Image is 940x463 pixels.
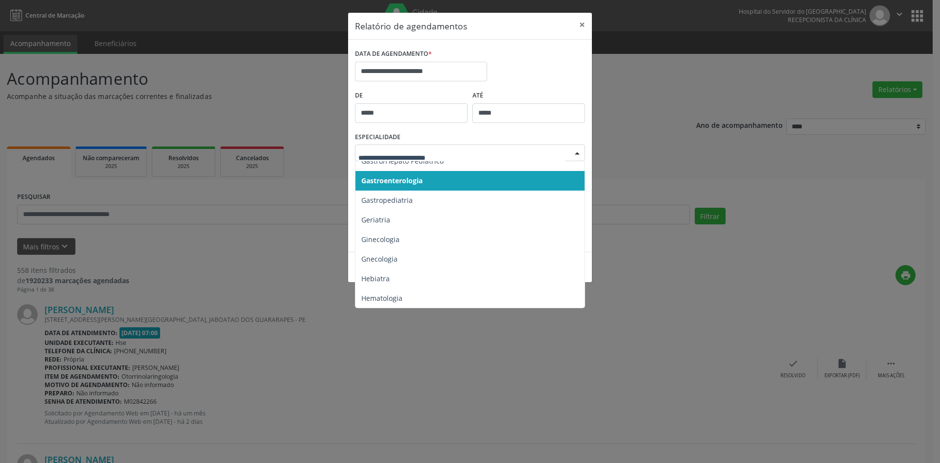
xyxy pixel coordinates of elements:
[361,215,390,224] span: Geriatria
[361,195,413,205] span: Gastropediatria
[355,20,467,32] h5: Relatório de agendamentos
[472,88,585,103] label: ATÉ
[361,274,390,283] span: Hebiatra
[361,235,399,244] span: Ginecologia
[361,156,444,166] span: Gastro/Hepato Pediatrico
[355,130,400,145] label: ESPECIALIDADE
[355,47,432,62] label: DATA DE AGENDAMENTO
[361,176,423,185] span: Gastroenterologia
[361,254,398,264] span: Gnecologia
[355,88,468,103] label: De
[361,293,402,303] span: Hematologia
[572,13,592,37] button: Close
